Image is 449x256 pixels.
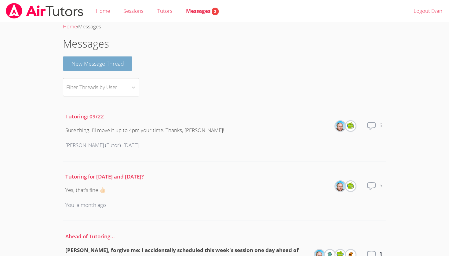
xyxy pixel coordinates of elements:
[335,181,345,191] img: Shawn White
[186,7,219,14] span: Messages
[335,121,345,131] img: Shawn White
[65,233,115,240] a: Ahead of Tutoring...
[212,8,219,15] span: 2
[63,56,133,71] button: New Message Thread
[63,36,386,52] h1: Messages
[5,3,84,19] img: airtutors_banner-c4298cdbf04f3fff15de1276eac7730deb9818008684d7c2e4769d2f7ddbe033.png
[379,181,384,201] dd: 6
[65,126,224,135] div: Sure thing. I’ll move it up to 4pm your time. Thanks, [PERSON_NAME]!
[65,173,144,180] a: Tutoring for [DATE] and [DATE]?
[346,181,356,191] img: Evan Warneck
[77,201,106,210] p: a month ago
[66,83,117,92] div: Filter Threads by User
[123,141,139,150] p: [DATE]
[65,141,121,150] p: [PERSON_NAME] (Tutor)
[346,121,356,131] img: Evan Warneck
[63,22,386,31] div: ›
[65,186,144,195] div: Yes, that’s fine 👍🏻
[379,121,384,141] dd: 6
[65,113,104,120] a: Tutoring: 09/22
[78,23,101,30] span: Messages
[63,23,77,30] a: Home
[65,201,74,210] p: You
